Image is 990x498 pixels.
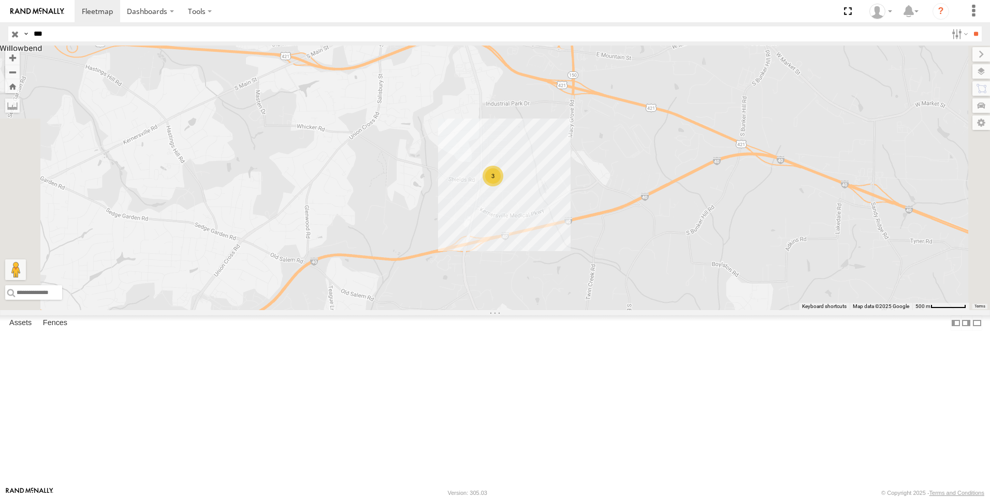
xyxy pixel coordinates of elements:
label: Hide Summary Table [972,315,982,330]
img: rand-logo.svg [10,8,64,15]
div: Version: 305.03 [448,490,487,496]
button: Zoom in [5,51,20,65]
button: Zoom out [5,65,20,79]
a: Visit our Website [6,488,53,498]
label: Search Query [22,26,30,41]
button: Zoom Home [5,79,20,93]
span: Map data ©2025 Google [853,303,909,309]
a: Terms and Conditions [929,490,984,496]
div: 3 [483,166,503,186]
button: Keyboard shortcuts [802,303,847,310]
label: Dock Summary Table to the Left [951,315,961,330]
div: Frances Musten [866,4,896,19]
button: Drag Pegman onto the map to open Street View [5,259,26,280]
span: 500 m [915,303,930,309]
label: Dock Summary Table to the Right [961,315,971,330]
label: Fences [38,316,72,330]
i: ? [933,3,949,20]
label: Assets [4,316,37,330]
a: Terms [974,304,985,309]
label: Map Settings [972,115,990,130]
label: Measure [5,98,20,113]
button: Map Scale: 500 m per 65 pixels [912,303,969,310]
label: Search Filter Options [948,26,970,41]
div: © Copyright 2025 - [881,490,984,496]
